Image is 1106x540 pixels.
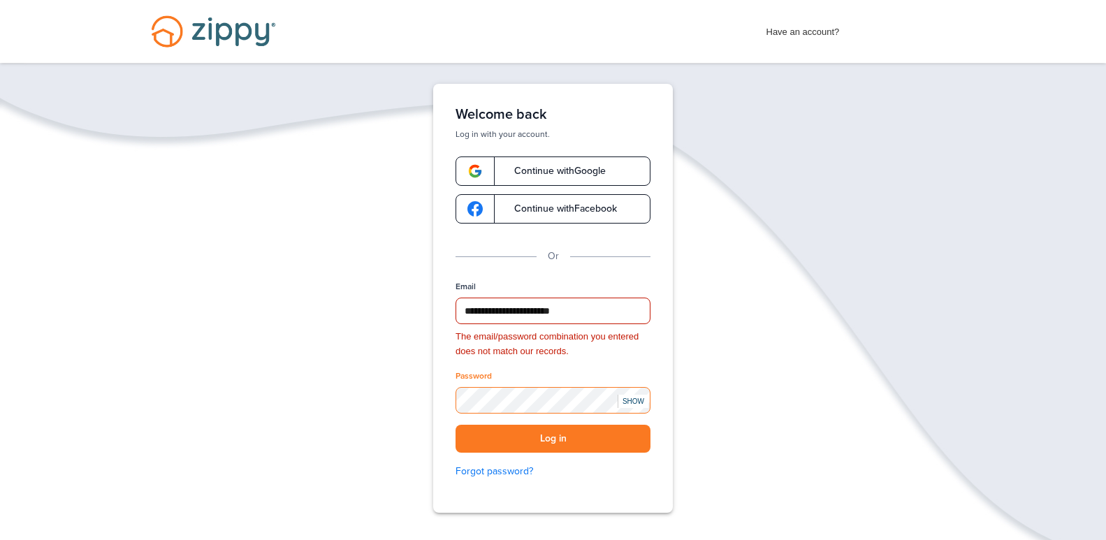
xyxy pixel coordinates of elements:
p: Or [548,249,559,264]
input: Email [456,298,650,324]
label: Email [456,281,476,293]
label: Password [456,370,492,382]
input: Password [456,387,650,414]
img: google-logo [467,163,483,179]
h1: Welcome back [456,106,650,123]
a: Forgot password? [456,464,650,479]
div: SHOW [618,395,648,408]
img: google-logo [467,201,483,217]
button: Log in [456,425,650,453]
a: google-logoContinue withGoogle [456,156,650,186]
span: Have an account? [766,17,840,40]
a: google-logoContinue withFacebook [456,194,650,224]
span: Continue with Facebook [500,204,617,214]
div: The email/password combination you entered does not match our records. [456,330,650,359]
p: Log in with your account. [456,129,650,140]
span: Continue with Google [500,166,606,176]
